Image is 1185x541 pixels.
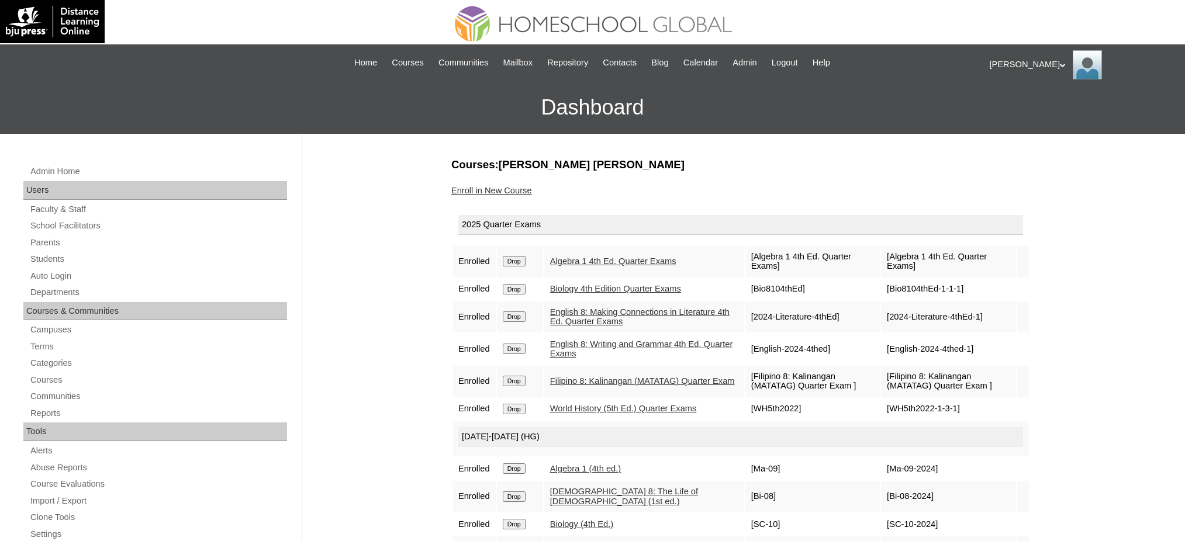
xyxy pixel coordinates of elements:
[452,301,496,332] td: Enrolled
[541,56,594,70] a: Repository
[881,481,1016,512] td: [Bi-08-2024]
[1073,50,1102,79] img: Ariane Ebuen
[745,398,880,420] td: [WH5th2022]
[458,427,1023,447] div: [DATE]-[DATE] (HG)
[386,56,430,70] a: Courses
[990,50,1174,79] div: [PERSON_NAME]
[550,284,681,293] a: Biology 4th Edition Quarter Exams
[597,56,642,70] a: Contacts
[807,56,836,70] a: Help
[503,311,526,322] input: Drop
[727,56,763,70] a: Admin
[452,334,496,365] td: Enrolled
[451,157,1030,172] h3: Courses:[PERSON_NAME] [PERSON_NAME]
[23,302,287,321] div: Courses & Communities
[813,56,830,70] span: Help
[550,519,613,529] a: Biology (4th Ed.)
[452,457,496,480] td: Enrolled
[6,6,99,37] img: logo-white.png
[451,186,532,195] a: Enroll in New Course
[881,366,1016,397] td: [Filipino 8: Kalinangan (MATATAG) Quarter Exam ]
[23,422,287,441] div: Tools
[745,513,880,535] td: [SC-10]
[29,235,287,250] a: Parents
[29,477,287,491] a: Course Evaluations
[29,443,287,458] a: Alerts
[603,56,637,70] span: Contacts
[745,366,880,397] td: [Filipino 8: Kalinangan (MATATAG) Quarter Exam ]
[503,284,526,294] input: Drop
[881,457,1016,480] td: [Ma-09-2024]
[29,164,287,179] a: Admin Home
[29,322,287,337] a: Campuses
[29,406,287,421] a: Reports
[881,513,1016,535] td: [SC-10-2024]
[23,181,287,200] div: Users
[745,246,880,277] td: [Algebra 1 4th Ed. Quarter Exams]
[550,376,735,386] a: Filipino 8: Kalinangan (MATATAG) Quarter Exam
[503,56,533,70] span: Mailbox
[547,56,588,70] span: Repository
[452,278,496,300] td: Enrolled
[29,339,287,354] a: Terms
[645,56,674,70] a: Blog
[683,56,718,70] span: Calendar
[29,460,287,475] a: Abuse Reports
[29,373,287,387] a: Courses
[29,510,287,525] a: Clone Tools
[550,339,733,359] a: English 8: Writing and Grammar 4th Ed. Quarter Exams
[452,398,496,420] td: Enrolled
[29,269,287,283] a: Auto Login
[29,252,287,266] a: Students
[745,278,880,300] td: [Bio8104thEd]
[354,56,377,70] span: Home
[772,56,798,70] span: Logout
[881,278,1016,300] td: [Bio8104thEd-1-1-1]
[550,464,621,473] a: Algebra 1 (4th ed.)
[503,376,526,386] input: Drop
[452,481,496,512] td: Enrolled
[678,56,724,70] a: Calendar
[503,463,526,474] input: Drop
[550,307,730,327] a: English 8: Making Connections in Literature 4th Ed. Quarter Exams
[348,56,383,70] a: Home
[766,56,804,70] a: Logout
[498,56,539,70] a: Mailbox
[881,398,1016,420] td: [WH5th2022-1-3-1]
[29,494,287,508] a: Import / Export
[29,389,287,404] a: Communities
[503,404,526,414] input: Drop
[745,481,880,512] td: [Bi-08]
[392,56,424,70] span: Courses
[29,285,287,300] a: Departments
[550,404,697,413] a: World History (5th Ed.) Quarter Exams
[452,513,496,535] td: Enrolled
[550,256,676,266] a: Algebra 1 4th Ed. Quarter Exams
[433,56,495,70] a: Communities
[503,519,526,529] input: Drop
[745,334,880,365] td: [English-2024-4thed]
[503,256,526,266] input: Drop
[745,301,880,332] td: [2024-Literature-4thEd]
[651,56,668,70] span: Blog
[29,219,287,233] a: School Facilitators
[438,56,489,70] span: Communities
[550,487,698,506] a: [DEMOGRAPHIC_DATA] 8: The Life of [DEMOGRAPHIC_DATA] (1st ed.)
[503,491,526,502] input: Drop
[733,56,757,70] span: Admin
[452,246,496,277] td: Enrolled
[881,334,1016,365] td: [English-2024-4thed-1]
[881,246,1016,277] td: [Algebra 1 4th Ed. Quarter Exams]
[881,301,1016,332] td: [2024-Literature-4thEd-1]
[452,366,496,397] td: Enrolled
[29,356,287,370] a: Categories
[503,344,526,354] input: Drop
[29,202,287,217] a: Faculty & Staff
[745,457,880,480] td: [Ma-09]
[458,215,1023,235] div: 2025 Quarter Exams
[6,81,1179,134] h3: Dashboard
